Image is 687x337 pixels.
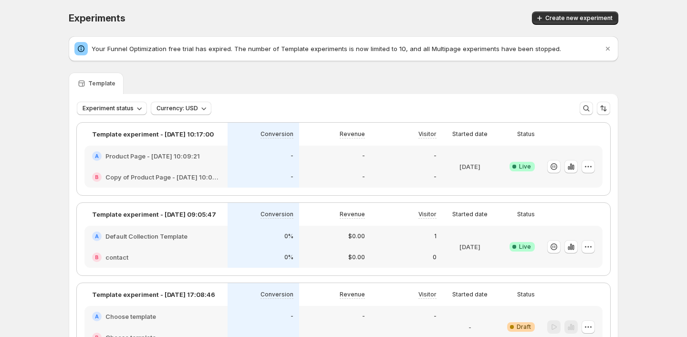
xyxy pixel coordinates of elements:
[340,130,365,138] p: Revenue
[434,232,437,240] p: 1
[452,211,488,218] p: Started date
[151,102,211,115] button: Currency: USD
[340,211,365,218] p: Revenue
[348,253,365,261] p: $0.00
[291,173,293,181] p: -
[433,253,437,261] p: 0
[105,232,187,241] h2: Default Collection Template
[434,173,437,181] p: -
[69,12,125,24] span: Experiments
[468,322,471,332] p: -
[284,253,293,261] p: 0%
[517,130,535,138] p: Status
[83,105,134,112] span: Experiment status
[517,291,535,298] p: Status
[418,211,437,218] p: Visitor
[597,102,610,115] button: Sort the results
[105,172,220,182] h2: Copy of Product Page - [DATE] 10:09:21
[517,211,535,218] p: Status
[95,174,99,180] h2: B
[545,14,613,22] span: Create new experiment
[92,210,216,219] p: Template experiment - [DATE] 09:05:47
[95,314,99,319] h2: A
[105,151,200,161] h2: Product Page - [DATE] 10:09:21
[362,313,365,320] p: -
[260,211,293,218] p: Conversion
[532,11,618,25] button: Create new experiment
[105,253,128,262] h2: contact
[452,130,488,138] p: Started date
[260,130,293,138] p: Conversion
[452,291,488,298] p: Started date
[95,153,99,159] h2: A
[260,291,293,298] p: Conversion
[434,152,437,160] p: -
[519,243,531,251] span: Live
[601,42,614,55] button: Dismiss notification
[105,312,156,321] h2: Choose template
[418,291,437,298] p: Visitor
[362,173,365,181] p: -
[459,162,480,171] p: [DATE]
[88,80,115,87] p: Template
[517,323,531,331] span: Draft
[291,152,293,160] p: -
[434,313,437,320] p: -
[92,290,215,299] p: Template experiment - [DATE] 17:08:46
[95,233,99,239] h2: A
[92,129,214,139] p: Template experiment - [DATE] 10:17:00
[95,254,99,260] h2: B
[362,152,365,160] p: -
[284,232,293,240] p: 0%
[418,130,437,138] p: Visitor
[77,102,147,115] button: Experiment status
[340,291,365,298] p: Revenue
[348,232,365,240] p: $0.00
[459,242,480,252] p: [DATE]
[291,313,293,320] p: -
[156,105,198,112] span: Currency: USD
[92,44,603,53] p: Your Funnel Optimization free trial has expired. The number of Template experiments is now limite...
[519,163,531,170] span: Live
